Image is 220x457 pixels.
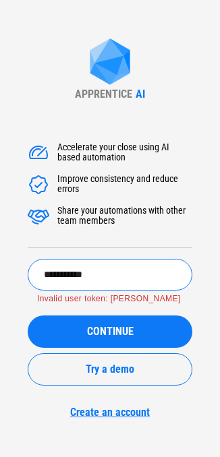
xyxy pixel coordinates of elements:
p: Invalid user token: [PERSON_NAME] [37,293,183,306]
button: Try a demo [28,353,192,386]
div: Share your automations with other team members [57,206,192,227]
span: Try a demo [86,364,134,375]
span: CONTINUE [87,326,134,337]
img: Accelerate [28,142,49,164]
a: Create an account [28,406,192,419]
div: Improve consistency and reduce errors [57,174,192,195]
div: AI [136,88,145,100]
div: Accelerate your close using AI based automation [57,142,192,164]
div: APPRENTICE [75,88,132,100]
img: Apprentice AI [83,38,137,88]
img: Accelerate [28,206,49,227]
img: Accelerate [28,174,49,195]
button: CONTINUE [28,315,192,348]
